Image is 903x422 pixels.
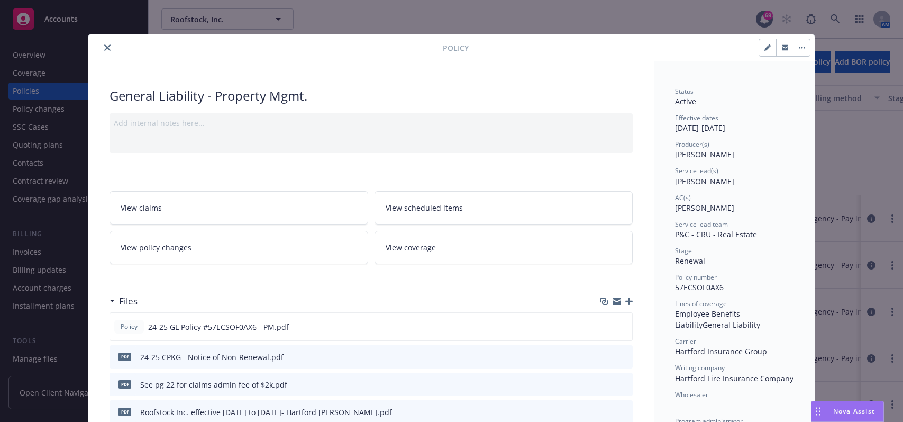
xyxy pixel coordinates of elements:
[118,353,131,361] span: pdf
[833,407,875,416] span: Nova Assist
[703,320,760,330] span: General Liability
[675,113,718,122] span: Effective dates
[675,193,691,202] span: AC(s)
[675,96,696,106] span: Active
[119,294,138,308] h3: Files
[619,352,628,363] button: preview file
[675,273,717,282] span: Policy number
[110,87,633,105] div: General Liability - Property Mgmt.
[140,379,287,390] div: See pg 22 for claims admin fee of $2k.pdf
[619,407,628,418] button: preview file
[675,229,757,239] span: P&C - CRU - Real Estate
[618,321,628,333] button: preview file
[121,202,162,213] span: View claims
[675,113,793,133] div: [DATE] - [DATE]
[148,321,289,333] span: 24-25 GL Policy #57ECSOF0AX6 - PM.pdf
[602,379,610,390] button: download file
[675,203,734,213] span: [PERSON_NAME]
[375,231,633,264] a: View coverage
[110,294,138,308] div: Files
[675,140,709,149] span: Producer(s)
[619,379,628,390] button: preview file
[675,149,734,159] span: [PERSON_NAME]
[675,346,767,356] span: Hartford Insurance Group
[675,363,725,372] span: Writing company
[443,42,469,53] span: Policy
[811,401,825,421] div: Drag to move
[675,390,708,399] span: Wholesaler
[602,352,610,363] button: download file
[118,322,140,331] span: Policy
[386,242,436,253] span: View coverage
[114,118,628,129] div: Add internal notes here...
[675,299,727,308] span: Lines of coverage
[675,309,742,330] span: Employee Benefits Liability
[140,407,392,418] div: Roofstock Inc. effective [DATE] to [DATE]- Hartford [PERSON_NAME].pdf
[101,41,114,54] button: close
[110,191,368,225] a: View claims
[140,352,284,363] div: 24-25 CPKG - Notice of Non-Renewal.pdf
[602,407,610,418] button: download file
[601,321,610,333] button: download file
[675,373,793,383] span: Hartford Fire Insurance Company
[811,401,884,422] button: Nova Assist
[118,380,131,388] span: pdf
[675,400,678,410] span: -
[118,408,131,416] span: pdf
[675,166,718,175] span: Service lead(s)
[675,337,696,346] span: Carrier
[121,242,191,253] span: View policy changes
[675,256,705,266] span: Renewal
[675,282,724,292] span: 57ECSOF0AX6
[675,220,728,229] span: Service lead team
[375,191,633,225] a: View scheduled items
[675,246,692,255] span: Stage
[675,87,694,96] span: Status
[675,176,734,186] span: [PERSON_NAME]
[386,202,463,213] span: View scheduled items
[110,231,368,264] a: View policy changes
